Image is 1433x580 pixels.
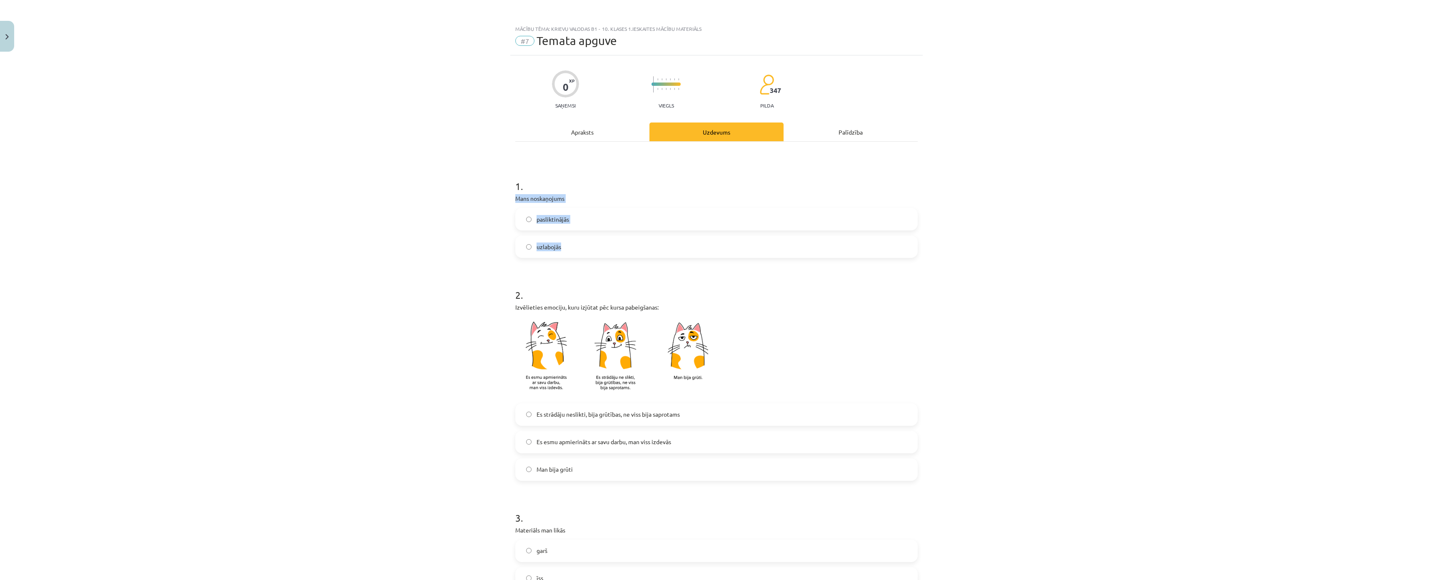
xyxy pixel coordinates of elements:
img: icon-short-line-57e1e144782c952c97e751825c79c345078a6d821885a25fce030b3d8c18986b.svg [674,88,675,90]
span: Temata apguve [537,34,617,47]
img: icon-short-line-57e1e144782c952c97e751825c79c345078a6d821885a25fce030b3d8c18986b.svg [662,88,662,90]
div: Apraksts [515,122,649,141]
span: 347 [770,87,781,94]
input: Man bija grūti [526,467,532,472]
p: Izvēlieties emociju, kuru izjūtat pēc kursa pabeigšanas: [515,303,918,312]
img: students-c634bb4e5e11cddfef0936a35e636f08e4e9abd3cc4e673bd6f9a4125e45ecb1.svg [759,74,774,95]
img: icon-long-line-d9ea69661e0d244f92f715978eff75569469978d946b2353a9bb055b3ed8787d.svg [653,76,654,92]
p: pilda [760,102,774,108]
div: Mācību tēma: Krievu valodas b1 - 10. klases 1.ieskaites mācību materiāls [515,26,918,32]
img: icon-short-line-57e1e144782c952c97e751825c79c345078a6d821885a25fce030b3d8c18986b.svg [678,88,679,90]
img: icon-short-line-57e1e144782c952c97e751825c79c345078a6d821885a25fce030b3d8c18986b.svg [662,78,662,80]
div: Palīdzība [784,122,918,141]
h1: 3 . [515,497,918,523]
h1: 1 . [515,166,918,192]
input: Es esmu apmierināts ar savu darbu, man viss izdevās [526,439,532,445]
img: icon-short-line-57e1e144782c952c97e751825c79c345078a6d821885a25fce030b3d8c18986b.svg [657,78,658,80]
p: Materiāls man likās [515,526,918,535]
input: Es strādāju neslikti, bija grūtības, ne viss bija saprotams [526,412,532,417]
div: 0 [563,81,569,93]
img: icon-short-line-57e1e144782c952c97e751825c79c345078a6d821885a25fce030b3d8c18986b.svg [674,78,675,80]
span: pasliktinājās [537,215,569,224]
p: Viegls [659,102,674,108]
h1: 2 . [515,275,918,300]
p: Saņemsi [552,102,579,108]
img: icon-short-line-57e1e144782c952c97e751825c79c345078a6d821885a25fce030b3d8c18986b.svg [666,78,667,80]
img: icon-short-line-57e1e144782c952c97e751825c79c345078a6d821885a25fce030b3d8c18986b.svg [666,88,667,90]
span: garš [537,546,547,555]
input: pasliktinājās [526,217,532,222]
input: uzlabojās [526,244,532,250]
span: Man bija grūti [537,465,573,474]
span: Es strādāju neslikti, bija grūtības, ne viss bija saprotams [537,410,680,419]
span: XP [569,78,574,83]
span: #7 [515,36,534,46]
span: Es esmu apmierināts ar savu darbu, man viss izdevās [537,437,671,446]
img: icon-close-lesson-0947bae3869378f0d4975bcd49f059093ad1ed9edebbc8119c70593378902aed.svg [5,34,9,40]
img: icon-short-line-57e1e144782c952c97e751825c79c345078a6d821885a25fce030b3d8c18986b.svg [657,88,658,90]
img: icon-short-line-57e1e144782c952c97e751825c79c345078a6d821885a25fce030b3d8c18986b.svg [678,78,679,80]
div: Uzdevums [649,122,784,141]
span: uzlabojās [537,242,561,251]
input: garš [526,548,532,553]
p: Mans noskaņojums [515,194,918,203]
